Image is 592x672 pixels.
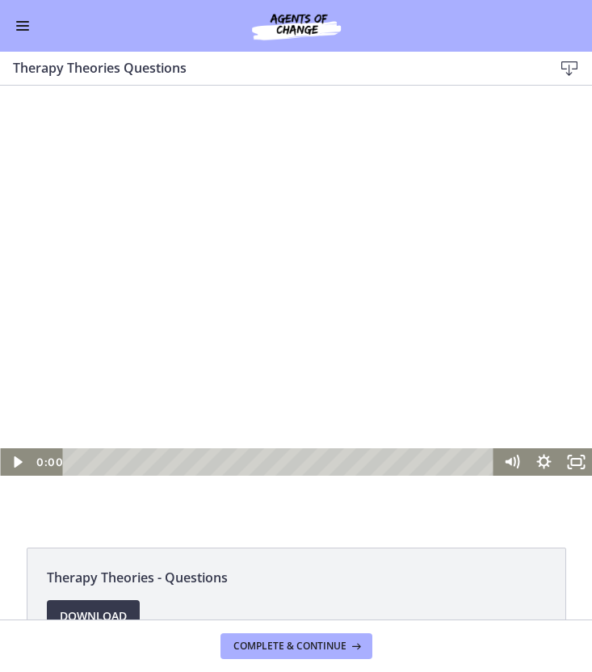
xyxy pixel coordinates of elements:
[13,58,527,78] h3: Therapy Theories Questions
[60,607,127,626] span: Download
[220,633,372,659] button: Complete & continue
[47,568,546,587] span: Therapy Theories - Questions
[75,363,487,390] div: Playbar
[527,363,560,390] button: Show settings menu
[47,600,140,632] a: Download
[233,640,346,653] span: Complete & continue
[216,10,377,42] img: Agents of Change
[560,363,592,390] button: Fullscreen
[495,363,527,390] button: Mute
[13,16,32,36] button: Enable menu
